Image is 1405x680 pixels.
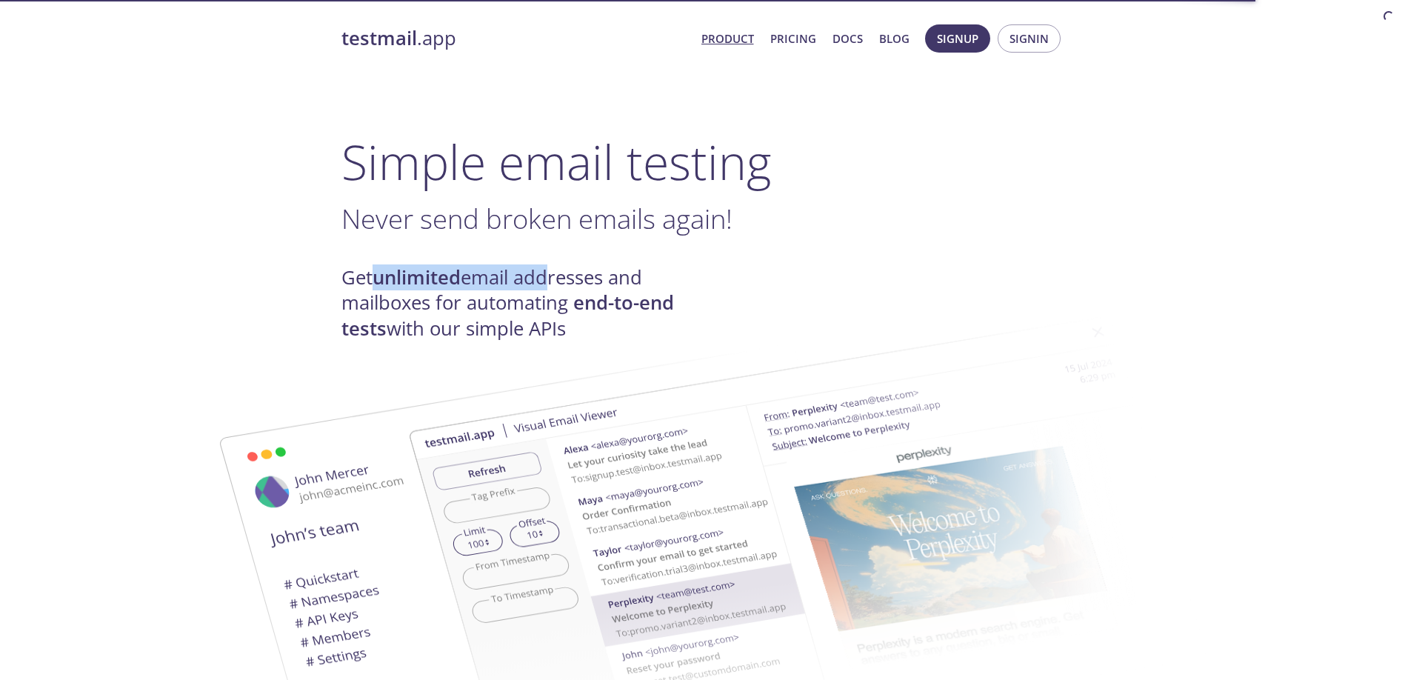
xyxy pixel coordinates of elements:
strong: unlimited [373,264,461,290]
strong: end-to-end tests [341,290,674,341]
a: testmail.app [341,26,690,51]
a: Pricing [770,29,816,48]
a: Docs [832,29,863,48]
a: Product [701,29,754,48]
button: Signup [925,24,990,53]
h1: Simple email testing [341,133,1064,190]
span: Never send broken emails again! [341,200,732,237]
a: Blog [879,29,910,48]
span: Signup [937,29,978,48]
h4: Get email addresses and mailboxes for automating with our simple APIs [341,265,703,341]
span: Signin [1009,29,1049,48]
strong: testmail [341,25,417,51]
button: Signin [998,24,1061,53]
